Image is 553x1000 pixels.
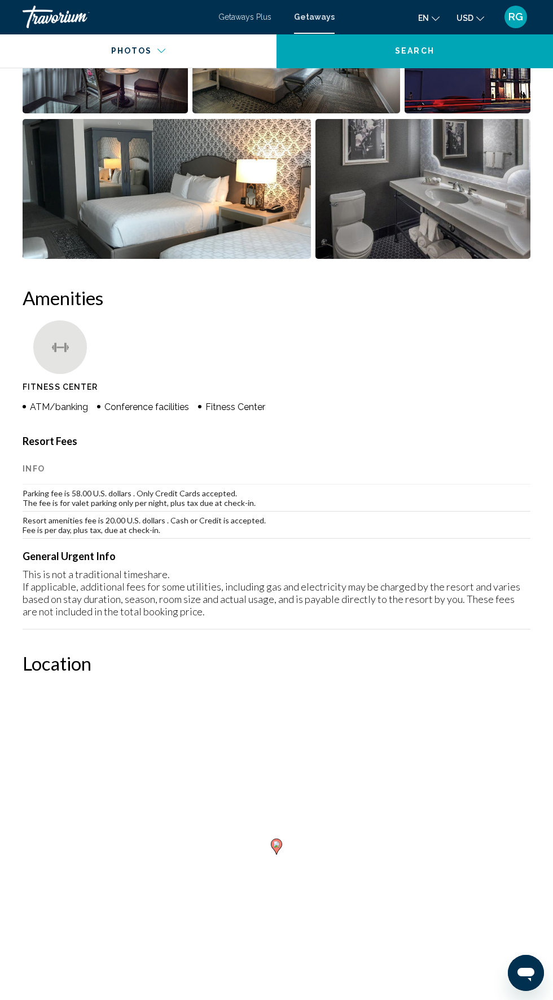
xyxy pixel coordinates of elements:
[23,287,530,309] h2: Amenities
[218,12,271,21] a: Getaways Plus
[294,12,335,21] a: Getaways
[457,10,484,26] button: Change currency
[508,955,544,991] iframe: Button to launch messaging window
[23,652,530,675] h2: Location
[205,402,265,412] span: Fitness Center
[508,11,523,23] span: RG
[23,382,98,391] span: Fitness Center
[23,118,311,259] button: Open full-screen image slider
[315,118,530,259] button: Open full-screen image slider
[104,402,189,412] span: Conference facilities
[418,14,429,23] span: en
[23,6,207,28] a: Travorium
[23,453,530,484] th: Info
[23,484,530,512] td: Parking fee is 58.00 U.S. dollars . Only Credit Cards accepted. The fee is for valet parking only...
[23,568,530,618] div: This is not a traditional timeshare. If applicable, additional fees for some utilities, including...
[395,47,434,56] span: Search
[276,34,553,68] button: Search
[457,14,473,23] span: USD
[30,402,88,412] span: ATM/banking
[23,435,530,447] h4: Resort Fees
[501,5,530,29] button: User Menu
[418,10,440,26] button: Change language
[23,512,530,539] td: Resort amenities fee is 20.00 U.S. dollars . Cash or Credit is accepted. Fee is per day, plus tax...
[23,550,530,562] h4: General Urgent Info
